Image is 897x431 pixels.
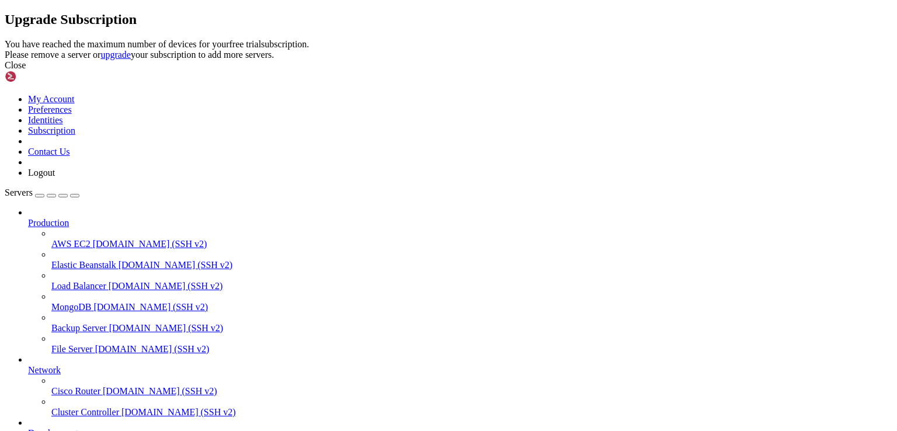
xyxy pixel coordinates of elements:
li: Load Balancer [DOMAIN_NAME] (SSH v2) [51,270,892,291]
a: File Server [DOMAIN_NAME] (SSH v2) [51,344,892,354]
span: [DOMAIN_NAME] (SSH v2) [95,344,210,354]
div: You have reached the maximum number of devices for your free trial subscription. Please remove a ... [5,39,892,60]
a: Contact Us [28,147,70,157]
span: MongoDB [51,302,91,312]
a: Servers [5,187,79,197]
span: AWS EC2 [51,239,91,249]
li: MongoDB [DOMAIN_NAME] (SSH v2) [51,291,892,312]
span: Elastic Beanstalk [51,260,116,270]
li: Production [28,207,892,354]
a: Network [28,365,892,376]
a: Logout [28,168,55,178]
div: Close [5,60,892,71]
span: Production [28,218,69,228]
span: Cluster Controller [51,407,119,417]
span: Cisco Router [51,386,100,396]
li: Cluster Controller [DOMAIN_NAME] (SSH v2) [51,397,892,418]
span: [DOMAIN_NAME] (SSH v2) [103,386,217,396]
a: Elastic Beanstalk [DOMAIN_NAME] (SSH v2) [51,260,892,270]
li: Backup Server [DOMAIN_NAME] (SSH v2) [51,312,892,333]
h2: Upgrade Subscription [5,12,892,27]
a: Preferences [28,105,72,114]
span: [DOMAIN_NAME] (SSH v2) [119,260,233,270]
img: Shellngn [5,71,72,82]
span: [DOMAIN_NAME] (SSH v2) [109,281,223,291]
a: upgrade [100,50,131,60]
a: Cluster Controller [DOMAIN_NAME] (SSH v2) [51,407,892,418]
span: [DOMAIN_NAME] (SSH v2) [93,239,207,249]
a: Cisco Router [DOMAIN_NAME] (SSH v2) [51,386,892,397]
span: File Server [51,344,93,354]
li: Cisco Router [DOMAIN_NAME] (SSH v2) [51,376,892,397]
a: My Account [28,94,75,104]
a: AWS EC2 [DOMAIN_NAME] (SSH v2) [51,239,892,249]
span: [DOMAIN_NAME] (SSH v2) [121,407,236,417]
a: Load Balancer [DOMAIN_NAME] (SSH v2) [51,281,892,291]
li: File Server [DOMAIN_NAME] (SSH v2) [51,333,892,354]
span: Network [28,365,61,375]
span: Backup Server [51,323,107,333]
a: Production [28,218,892,228]
li: AWS EC2 [DOMAIN_NAME] (SSH v2) [51,228,892,249]
a: MongoDB [DOMAIN_NAME] (SSH v2) [51,302,892,312]
span: [DOMAIN_NAME] (SSH v2) [109,323,224,333]
li: Network [28,354,892,418]
a: Subscription [28,126,75,135]
span: [DOMAIN_NAME] (SSH v2) [93,302,208,312]
a: Backup Server [DOMAIN_NAME] (SSH v2) [51,323,892,333]
a: Identities [28,115,63,125]
span: Servers [5,187,33,197]
li: Elastic Beanstalk [DOMAIN_NAME] (SSH v2) [51,249,892,270]
span: Load Balancer [51,281,106,291]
